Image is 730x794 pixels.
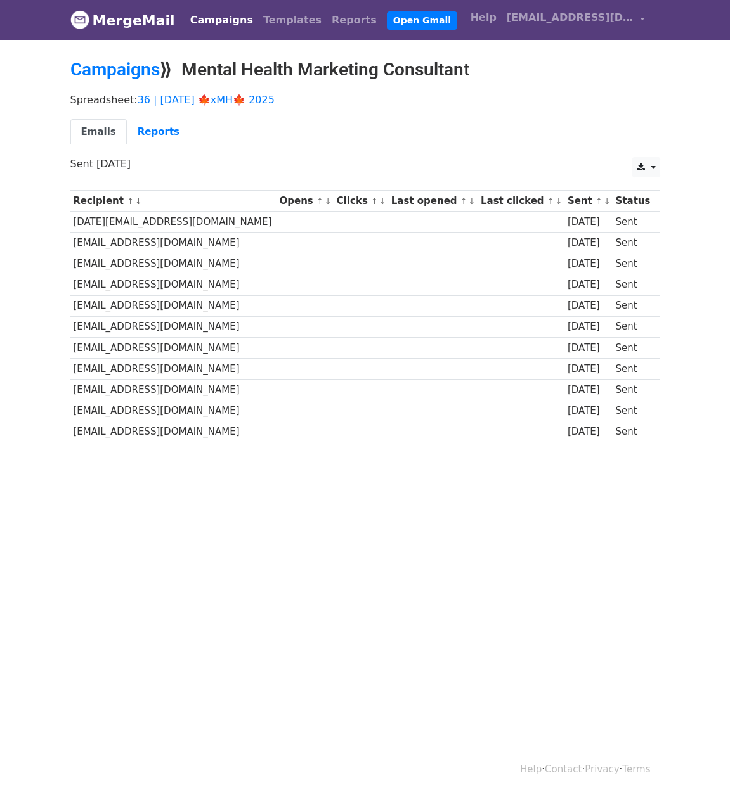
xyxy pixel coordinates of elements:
[568,215,609,229] div: [DATE]
[613,379,654,400] td: Sent
[545,764,582,775] a: Contact
[70,358,277,379] td: [EMAIL_ADDRESS][DOMAIN_NAME]
[667,733,730,794] iframe: Chat Widget
[70,337,277,358] td: [EMAIL_ADDRESS][DOMAIN_NAME]
[568,425,609,439] div: [DATE]
[70,7,175,34] a: MergeMail
[70,233,277,253] td: [EMAIL_ADDRESS][DOMAIN_NAME]
[466,5,502,30] a: Help
[258,8,327,33] a: Templates
[388,191,478,212] th: Last opened
[596,196,603,206] a: ↑
[460,196,467,206] a: ↑
[70,295,277,316] td: [EMAIL_ADDRESS][DOMAIN_NAME]
[70,274,277,295] td: [EMAIL_ADDRESS][DOMAIN_NAME]
[520,764,542,775] a: Help
[70,212,277,233] td: [DATE][EMAIL_ADDRESS][DOMAIN_NAME]
[127,196,134,206] a: ↑
[622,764,650,775] a: Terms
[70,316,277,337] td: [EMAIL_ADDRESS][DOMAIN_NAME]
[316,196,323,206] a: ↑
[568,236,609,250] div: [DATE]
[70,379,277,400] td: [EMAIL_ADDRESS][DOMAIN_NAME]
[387,11,457,30] a: Open Gmail
[613,212,654,233] td: Sent
[613,295,654,316] td: Sent
[138,94,275,106] a: 36 | [DATE] 🍁xMH🍁 2025
[70,253,277,274] td: [EMAIL_ADDRESS][DOMAIN_NAME]
[613,233,654,253] td: Sent
[568,341,609,355] div: [DATE]
[547,196,554,206] a: ↑
[70,119,127,145] a: Emails
[568,278,609,292] div: [DATE]
[469,196,476,206] a: ↓
[613,274,654,295] td: Sent
[568,257,609,271] div: [DATE]
[70,93,660,106] p: Spreadsheet:
[127,119,190,145] a: Reports
[613,421,654,442] td: Sent
[277,191,334,212] th: Opens
[185,8,258,33] a: Campaigns
[502,5,650,35] a: [EMAIL_ADDRESS][DOMAIN_NAME]
[568,362,609,376] div: [DATE]
[70,400,277,421] td: [EMAIL_ADDRESS][DOMAIN_NAME]
[604,196,611,206] a: ↓
[70,10,89,29] img: MergeMail logo
[613,253,654,274] td: Sent
[613,400,654,421] td: Sent
[478,191,564,212] th: Last clicked
[70,421,277,442] td: [EMAIL_ADDRESS][DOMAIN_NAME]
[334,191,388,212] th: Clicks
[613,191,654,212] th: Status
[325,196,332,206] a: ↓
[568,319,609,334] div: [DATE]
[613,358,654,379] td: Sent
[327,8,382,33] a: Reports
[70,191,277,212] th: Recipient
[613,316,654,337] td: Sent
[613,337,654,358] td: Sent
[379,196,386,206] a: ↓
[135,196,142,206] a: ↓
[564,191,613,212] th: Sent
[556,196,563,206] a: ↓
[70,59,660,80] h2: ⟫ Mental Health Marketing Consultant
[585,764,619,775] a: Privacy
[568,404,609,418] div: [DATE]
[568,383,609,397] div: [DATE]
[371,196,378,206] a: ↑
[70,59,160,80] a: Campaigns
[507,10,634,25] span: [EMAIL_ADDRESS][DOMAIN_NAME]
[568,298,609,313] div: [DATE]
[70,157,660,170] p: Sent [DATE]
